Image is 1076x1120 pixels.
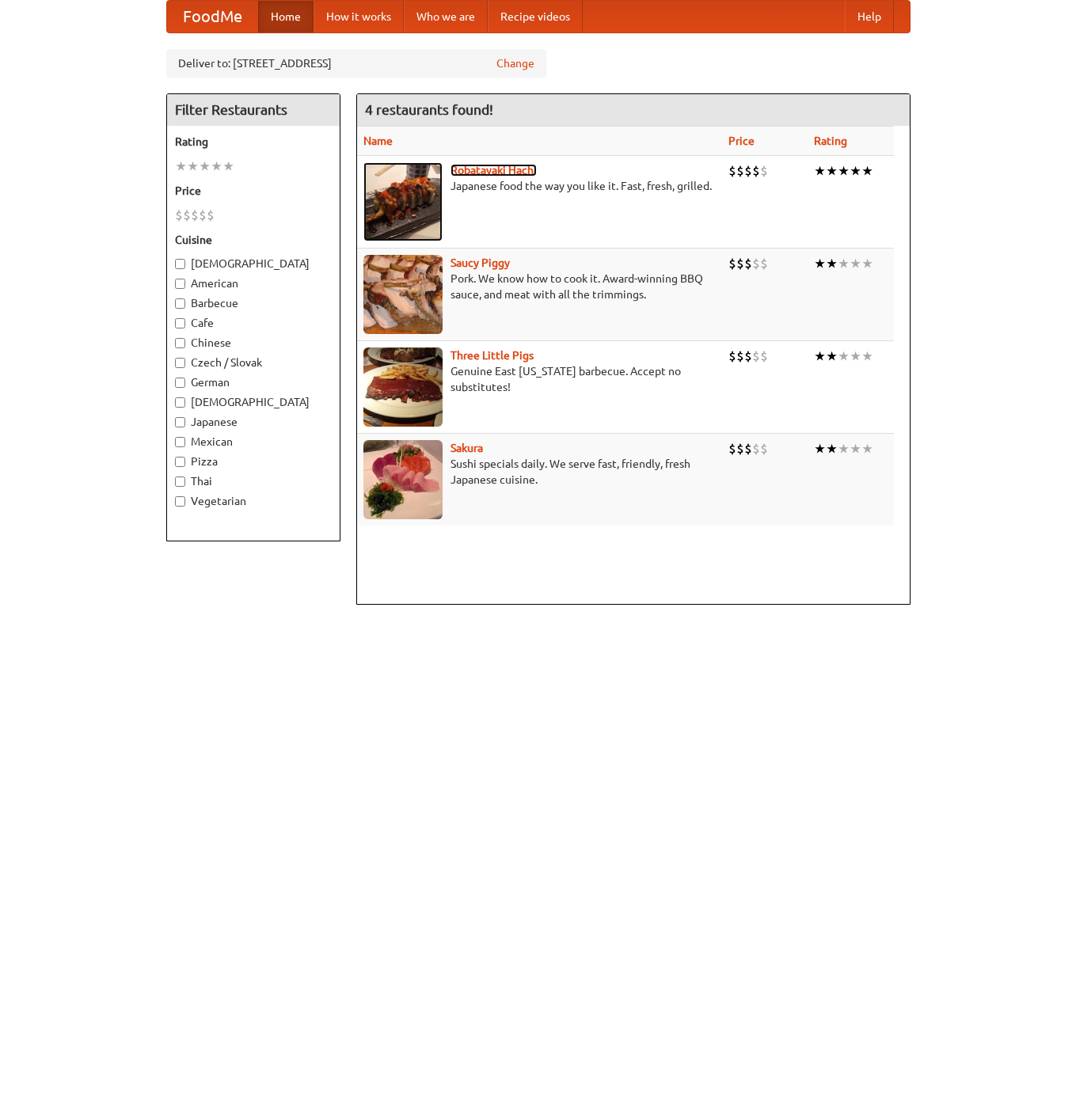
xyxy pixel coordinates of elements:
li: ★ [814,440,826,457]
li: ★ [838,162,850,180]
a: Price [728,135,755,147]
li: $ [752,440,760,457]
input: German [175,378,185,388]
label: Japanese [175,414,332,430]
li: ★ [838,440,850,457]
ng-pluralize: 4 restaurants found! [365,102,493,117]
li: $ [736,347,744,365]
li: ★ [850,255,861,272]
li: ★ [222,158,234,175]
a: Change [496,55,534,71]
li: $ [736,162,744,180]
li: $ [183,207,191,224]
li: $ [744,255,752,272]
li: $ [736,255,744,272]
label: [DEMOGRAPHIC_DATA] [175,394,332,410]
li: ★ [814,162,826,180]
h4: Filter Restaurants [167,94,340,126]
label: Vegetarian [175,493,332,509]
li: ★ [826,347,838,365]
li: ★ [861,347,873,365]
li: $ [175,207,183,224]
a: Help [845,1,894,32]
li: $ [752,347,760,365]
p: Genuine East [US_STATE] barbecue. Accept no substitutes! [363,363,717,395]
li: $ [728,347,736,365]
a: Rating [814,135,847,147]
li: $ [752,255,760,272]
input: Czech / Slovak [175,358,185,368]
li: ★ [861,440,873,457]
li: ★ [826,162,838,180]
input: American [175,279,185,289]
a: FoodMe [167,1,258,32]
input: Chinese [175,338,185,348]
li: ★ [850,347,861,365]
label: German [175,374,332,390]
p: Sushi specials daily. We serve fast, friendly, fresh Japanese cuisine. [363,456,717,488]
img: littlepigs.jpg [363,347,443,427]
img: sakura.jpg [363,440,443,519]
li: $ [760,347,768,365]
li: $ [744,162,752,180]
li: $ [199,207,207,224]
label: Mexican [175,434,332,450]
li: ★ [199,158,211,175]
a: Sakura [451,442,483,454]
label: Czech / Slovak [175,355,332,370]
input: [DEMOGRAPHIC_DATA] [175,397,185,408]
li: ★ [814,347,826,365]
li: $ [760,440,768,457]
p: Pork. We know how to cook it. Award-winning BBQ sauce, and meat with all the trimmings. [363,271,717,302]
input: Vegetarian [175,496,185,507]
li: $ [728,255,736,272]
label: Thai [175,473,332,489]
a: Saucy Piggy [451,256,510,269]
a: Recipe videos [488,1,583,32]
li: $ [736,440,744,457]
input: Thai [175,476,185,487]
label: American [175,275,332,291]
a: Three Little Pigs [451,349,534,362]
label: Pizza [175,454,332,469]
li: ★ [861,255,873,272]
li: ★ [850,162,861,180]
li: $ [191,207,199,224]
label: Barbecue [175,295,332,311]
a: Who we are [404,1,488,32]
li: $ [752,162,760,180]
li: ★ [814,255,826,272]
li: $ [728,440,736,457]
h5: Cuisine [175,232,332,248]
input: [DEMOGRAPHIC_DATA] [175,259,185,269]
input: Mexican [175,437,185,447]
li: ★ [187,158,199,175]
input: Barbecue [175,298,185,309]
li: ★ [211,158,222,175]
img: robatayaki.jpg [363,162,443,241]
li: ★ [838,347,850,365]
li: ★ [850,440,861,457]
li: ★ [826,255,838,272]
li: ★ [861,162,873,180]
input: Japanese [175,417,185,427]
li: ★ [838,255,850,272]
input: Pizza [175,457,185,467]
input: Cafe [175,318,185,328]
li: $ [760,255,768,272]
p: Japanese food the way you like it. Fast, fresh, grilled. [363,178,717,194]
label: Cafe [175,315,332,331]
li: $ [728,162,736,180]
img: saucy.jpg [363,255,443,334]
h5: Price [175,183,332,199]
li: ★ [826,440,838,457]
a: How it works [314,1,404,32]
li: $ [744,440,752,457]
label: Chinese [175,335,332,351]
li: ★ [175,158,187,175]
a: Robatayaki Hachi [451,164,537,177]
li: $ [744,347,752,365]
